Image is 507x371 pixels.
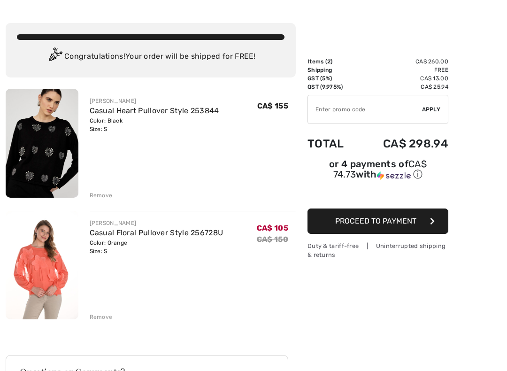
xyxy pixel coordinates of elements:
span: 2 [327,58,330,65]
s: CA$ 150 [257,235,288,244]
span: CA$ 74.73 [333,158,427,180]
td: Items ( ) [307,57,358,66]
div: Congratulations! Your order will be shipped for FREE! [17,47,284,66]
div: Color: Orange Size: S [90,239,223,255]
span: Apply [422,105,441,114]
div: or 4 payments ofCA$ 74.73withSezzle Click to learn more about Sezzle [307,160,448,184]
td: GST (5%) [307,74,358,83]
input: Promo code [308,95,422,124]
td: CA$ 260.00 [358,57,448,66]
span: Proceed to Payment [335,216,416,225]
span: CA$ 155 [257,101,288,110]
iframe: PayPal-paypal [307,184,448,205]
img: Casual Floral Pullover Style 256728U [6,211,78,319]
a: Casual Floral Pullover Style 256728U [90,228,223,237]
div: Remove [90,191,113,200]
img: Casual Heart Pullover Style 253844 [6,89,78,198]
div: Color: Black Size: S [90,116,219,133]
img: Sezzle [377,171,411,180]
td: Free [358,66,448,74]
td: CA$ 13.00 [358,74,448,83]
div: or 4 payments of with [307,160,448,181]
td: Total [307,128,358,160]
a: Casual Heart Pullover Style 253844 [90,106,219,115]
span: CA$ 105 [257,224,288,232]
button: Proceed to Payment [307,209,448,234]
div: [PERSON_NAME] [90,97,219,105]
td: QST (9.975%) [307,83,358,91]
td: Shipping [307,66,358,74]
td: CA$ 298.94 [358,128,448,160]
div: Duty & tariff-free | Uninterrupted shipping & returns [307,241,448,259]
td: CA$ 25.94 [358,83,448,91]
div: Remove [90,313,113,321]
div: [PERSON_NAME] [90,219,223,227]
img: Congratulation2.svg [46,47,64,66]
